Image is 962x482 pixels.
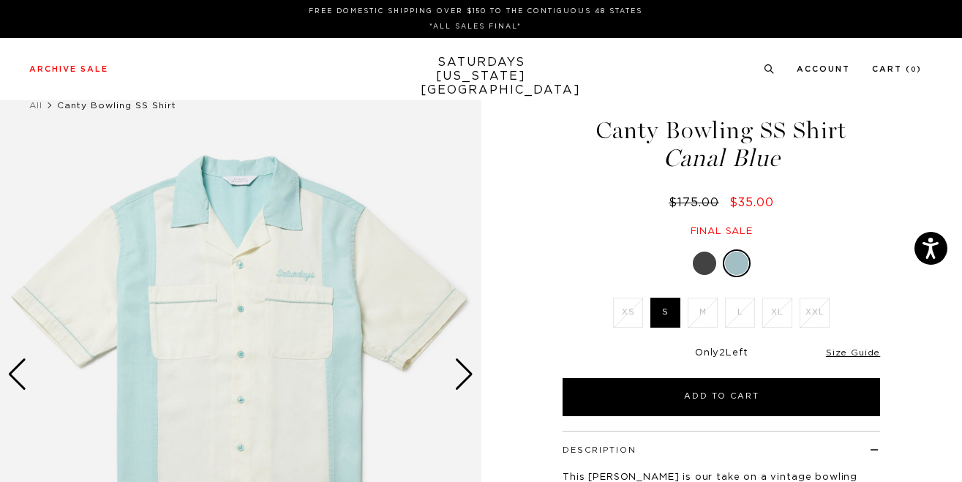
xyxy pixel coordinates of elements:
div: Next slide [454,358,474,391]
div: Final sale [560,225,882,238]
a: Account [797,65,850,73]
a: All [29,101,42,110]
small: 0 [911,67,917,73]
span: 2 [719,348,726,358]
div: Previous slide [7,358,27,391]
p: FREE DOMESTIC SHIPPING OVER $150 TO THE CONTIGUOUS 48 STATES [35,6,916,17]
span: Canal Blue [560,146,882,170]
span: $35.00 [729,197,774,208]
a: Cart (0) [872,65,922,73]
a: Archive Sale [29,65,108,73]
del: $175.00 [669,197,725,208]
button: Add to Cart [563,378,880,416]
h1: Canty Bowling SS Shirt [560,118,882,170]
a: Size Guide [826,348,880,357]
a: SATURDAYS[US_STATE][GEOGRAPHIC_DATA] [421,56,541,97]
label: S [650,298,680,328]
button: Description [563,446,636,454]
span: Canty Bowling SS Shirt [57,101,176,110]
p: *ALL SALES FINAL* [35,21,916,32]
div: Only Left [563,347,880,360]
